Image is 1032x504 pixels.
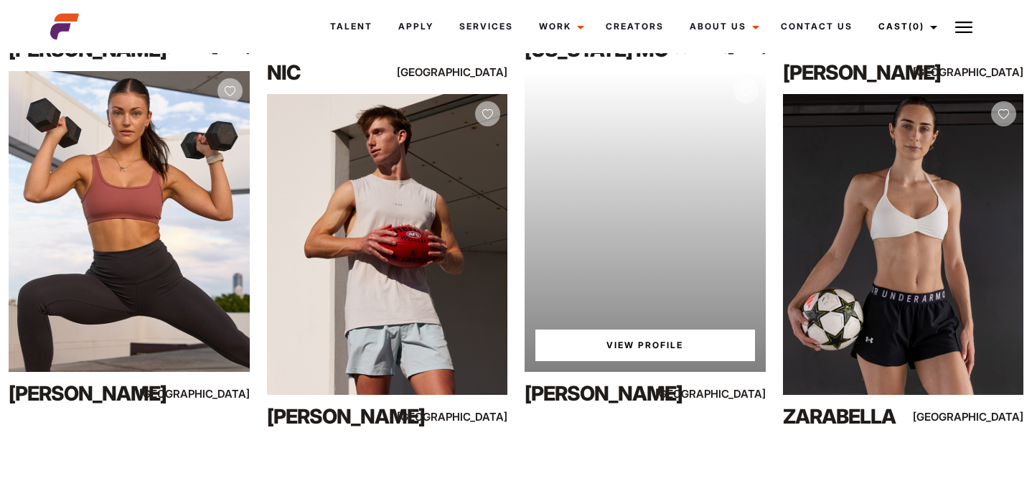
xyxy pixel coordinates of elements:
img: Burger icon [955,19,972,36]
a: View Charlie'sProfile [535,330,755,361]
a: Apply [385,7,446,46]
a: Contact Us [768,7,866,46]
a: Talent [317,7,385,46]
div: [GEOGRAPHIC_DATA] [951,408,1023,426]
div: [PERSON_NAME] [9,379,153,408]
a: Work [526,7,593,46]
div: Nic [267,58,411,87]
div: [PERSON_NAME] [525,379,669,408]
a: About Us [677,7,768,46]
div: [GEOGRAPHIC_DATA] [693,385,766,403]
div: [PERSON_NAME] [267,402,411,431]
a: Services [446,7,526,46]
div: [GEOGRAPHIC_DATA] [435,63,507,81]
div: [GEOGRAPHIC_DATA] [435,408,507,426]
div: [GEOGRAPHIC_DATA] [177,385,250,403]
div: Zarabella [783,402,927,431]
div: [PERSON_NAME] [783,58,927,87]
span: (0) [909,21,924,32]
img: cropped-aefm-brand-fav-22-square.png [50,12,79,41]
a: Creators [593,7,677,46]
div: [GEOGRAPHIC_DATA] [951,63,1023,81]
a: Cast(0) [866,7,946,46]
